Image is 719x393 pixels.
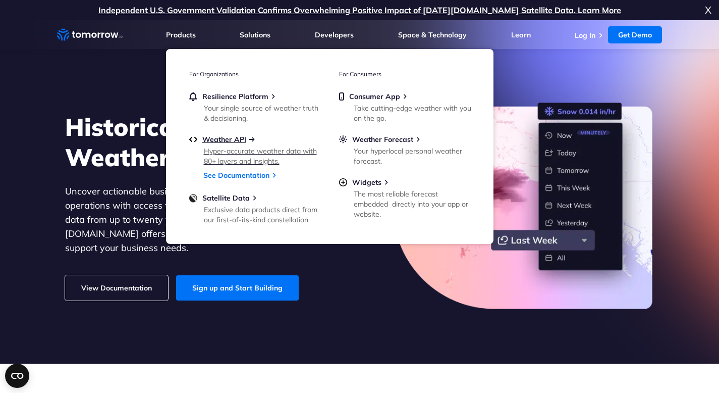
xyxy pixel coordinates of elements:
[65,275,168,301] a: View Documentation
[339,70,470,78] h3: For Consumers
[339,178,470,217] a: WidgetsThe most reliable forecast embedded directly into your app or website.
[203,171,269,180] a: See Documentation
[315,30,354,39] a: Developers
[98,5,621,15] a: Independent U.S. Government Validation Confirms Overwhelming Positive Impact of [DATE][DOMAIN_NAM...
[575,31,595,40] a: Log In
[204,205,321,225] div: Exclusive data products direct from our first-of-its-kind constellation
[339,92,470,121] a: Consumer AppTake cutting-edge weather with you on the go.
[608,26,662,43] a: Get Demo
[202,193,250,203] span: Satellite Data
[189,193,197,203] img: satellite-data-menu.png
[349,92,400,101] span: Consumer App
[166,30,196,39] a: Products
[57,27,123,42] a: Home link
[189,70,320,78] h3: For Organizations
[189,135,197,144] img: api.svg
[189,92,197,101] img: bell.svg
[204,103,321,123] div: Your single source of weather truth & decisioning.
[393,103,654,310] img: historical-weather-data.png.webp
[189,193,320,223] a: Satellite DataExclusive data products direct from our first-of-its-kind constellation
[354,189,471,219] div: The most reliable forecast embedded directly into your app or website.
[354,103,471,123] div: Take cutting-edge weather with you on the go.
[65,184,343,255] p: Uncover actionable business insights and optimize your operations with access to hourly and daily...
[240,30,270,39] a: Solutions
[339,135,347,144] img: sun.svg
[352,178,381,187] span: Widgets
[176,275,299,301] a: Sign up and Start Building
[189,135,320,164] a: Weather APIHyper-accurate weather data with 80+ layers and insights.
[204,146,321,166] div: Hyper-accurate weather data with 80+ layers and insights.
[339,135,470,164] a: Weather ForecastYour hyperlocal personal weather forecast.
[339,92,344,101] img: mobile.svg
[354,146,471,166] div: Your hyperlocal personal weather forecast.
[511,30,531,39] a: Learn
[189,92,320,121] a: Resilience PlatformYour single source of weather truth & decisioning.
[202,135,246,144] span: Weather API
[202,92,268,101] span: Resilience Platform
[352,135,413,144] span: Weather Forecast
[339,178,347,187] img: plus-circle.svg
[5,364,29,388] button: Open CMP widget
[65,112,343,172] h1: Historical Weather Data
[398,30,467,39] a: Space & Technology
